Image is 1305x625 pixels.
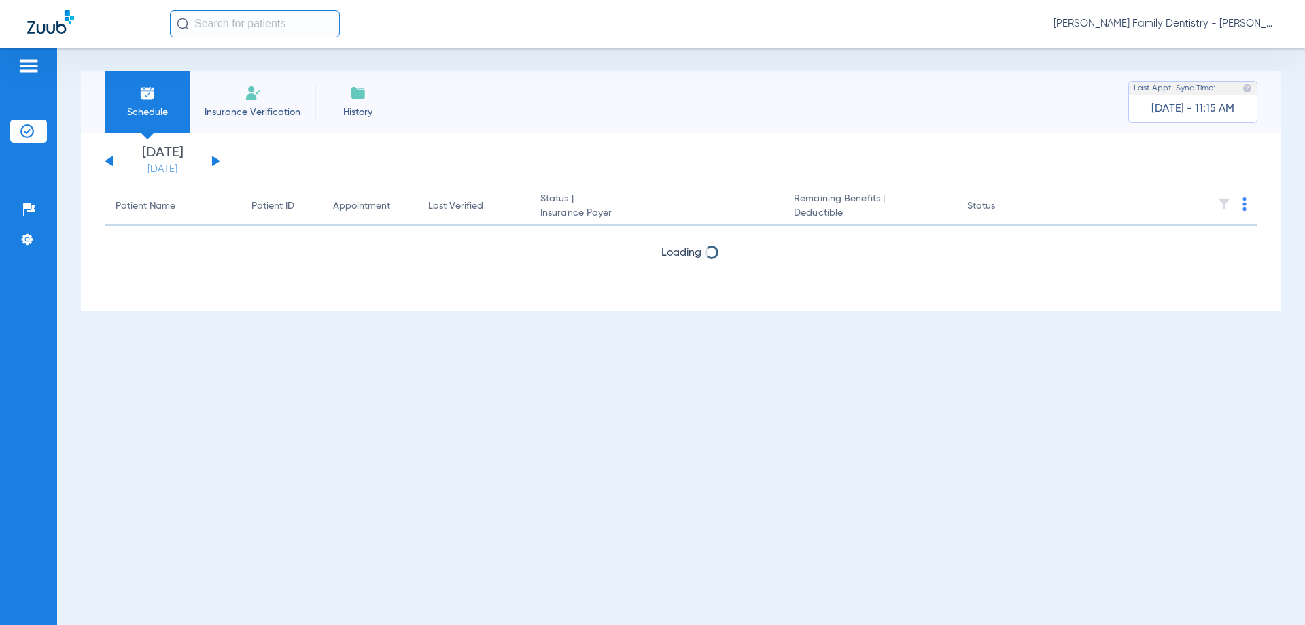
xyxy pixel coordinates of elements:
span: Schedule [115,105,179,119]
div: Appointment [333,199,390,214]
img: Search Icon [177,18,189,30]
span: History [326,105,390,119]
span: Insurance Payer [540,206,772,220]
li: [DATE] [122,146,203,176]
span: [DATE] - 11:15 AM [1151,102,1234,116]
div: Last Verified [428,199,483,214]
input: Search for patients [170,10,340,37]
a: [DATE] [122,163,203,176]
div: Patient ID [251,199,294,214]
th: Remaining Benefits | [783,188,956,226]
span: [PERSON_NAME] Family Dentistry - [PERSON_NAME] Family Dentistry [1054,17,1278,31]
div: Patient Name [116,199,230,214]
th: Status [956,188,1048,226]
img: Schedule [139,85,156,101]
span: Deductible [794,206,945,220]
span: Last Appt. Sync Time: [1134,82,1215,95]
img: last sync help info [1242,84,1252,93]
img: group-dot-blue.svg [1242,197,1247,211]
div: Patient Name [116,199,175,214]
div: Last Verified [428,199,519,214]
span: Loading [661,248,701,258]
th: Status | [529,188,783,226]
div: Patient ID [251,199,311,214]
img: Manual Insurance Verification [245,85,261,101]
img: filter.svg [1217,197,1231,211]
img: History [350,85,366,101]
img: Zuub Logo [27,10,74,34]
img: hamburger-icon [18,58,39,74]
div: Appointment [333,199,406,214]
span: Insurance Verification [200,105,305,119]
